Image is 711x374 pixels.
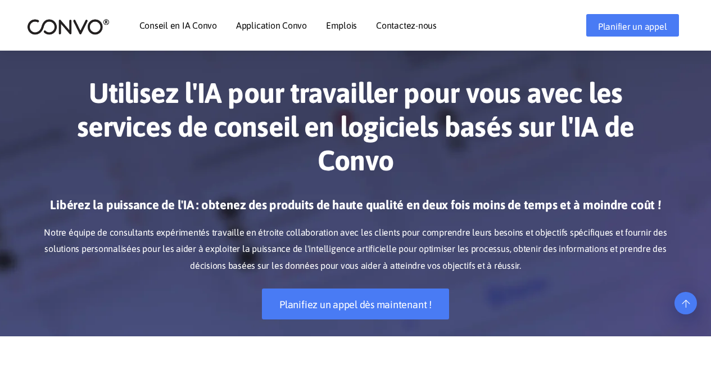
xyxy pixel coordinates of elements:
[44,227,667,271] font: Notre équipe de consultants expérimentés travaille en étroite collaboration avec les clients pour...
[236,20,307,30] font: Application Convo
[326,21,357,30] a: Emplois
[139,20,217,30] font: Conseil en IA Convo
[376,21,437,30] a: Contactez-nous
[586,14,679,37] a: Planifier un appel
[262,289,449,319] a: Planifiez un appel dès maintenant !
[27,18,110,35] img: logo_2.png
[326,20,357,30] font: Emplois
[376,20,437,30] font: Contactez-nous
[236,21,307,30] a: Application Convo
[598,21,667,31] font: Planifier un appel
[139,21,217,30] a: Conseil en IA Convo
[77,76,634,177] font: Utilisez l'IA pour travailler pour vous avec les services de conseil en logiciels basés sur l'IA ...
[50,197,660,212] font: Libérez la puissance de l'IA : obtenez des produits de haute qualité en deux fois moins de temps ...
[279,299,432,310] font: Planifiez un appel dès maintenant !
